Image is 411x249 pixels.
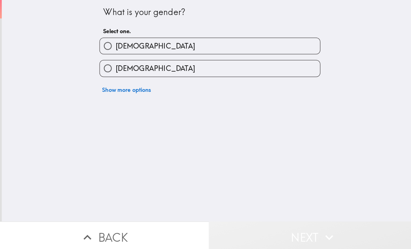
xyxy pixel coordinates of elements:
[98,37,315,53] button: [DEMOGRAPHIC_DATA]
[205,218,411,249] button: Next
[98,81,152,95] button: Show more options
[102,6,311,18] div: What is your gender?
[114,63,192,72] span: [DEMOGRAPHIC_DATA]
[114,41,192,50] span: [DEMOGRAPHIC_DATA]
[102,27,311,34] h6: Select one.
[98,59,315,75] button: [DEMOGRAPHIC_DATA]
